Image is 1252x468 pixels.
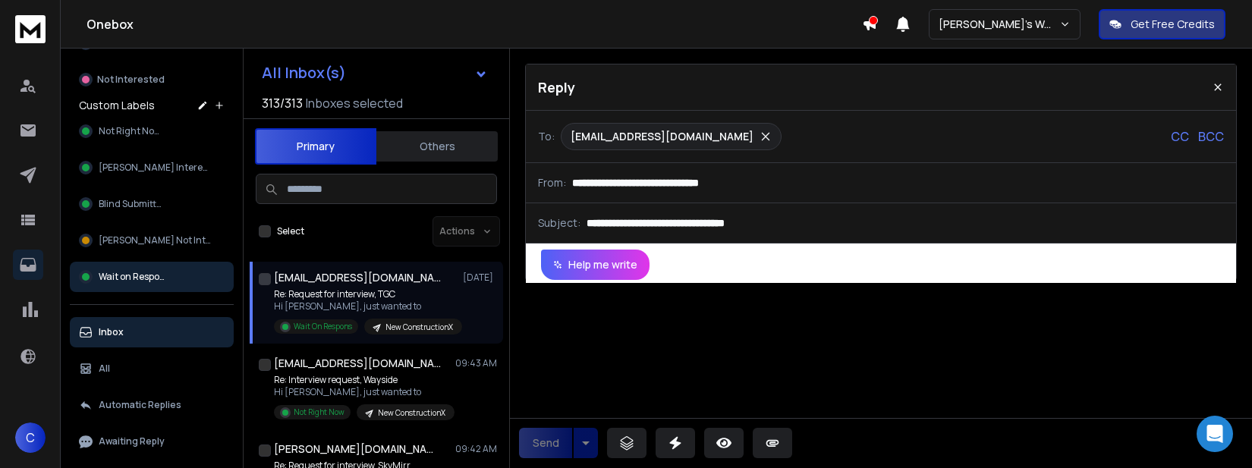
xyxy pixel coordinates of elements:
[15,15,46,43] img: logo
[15,422,46,453] button: C
[99,125,161,137] span: Not Right Now
[99,198,164,210] span: Blind Submittal
[294,321,352,332] p: Wait On Respons
[277,225,304,237] label: Select
[541,250,650,280] button: Help me write
[70,189,234,219] button: Blind Submittal
[255,128,376,165] button: Primary
[463,272,497,284] p: [DATE]
[376,130,498,163] button: Others
[99,271,169,283] span: Wait on Respons
[1099,9,1225,39] button: Get Free Credits
[99,435,165,448] p: Awaiting Reply
[294,407,344,418] p: Not Right Now
[274,374,455,386] p: Re: Interview request, Wayside
[538,129,555,144] p: To:
[306,94,403,112] h3: Inboxes selected
[538,215,580,231] p: Subject:
[262,94,303,112] span: 313 / 313
[70,116,234,146] button: Not Right Now
[97,74,165,86] p: Not Interested
[378,407,445,419] p: New ConstructionX
[70,317,234,347] button: Inbox
[455,357,497,369] p: 09:43 AM
[274,270,441,285] h1: [EMAIL_ADDRESS][DOMAIN_NAME]
[262,65,346,80] h1: All Inbox(s)
[70,152,234,183] button: [PERSON_NAME] Interest
[70,426,234,457] button: Awaiting Reply
[1197,416,1233,452] div: Open Intercom Messenger
[70,225,234,256] button: [PERSON_NAME] Not Inter
[99,326,124,338] p: Inbox
[99,399,181,411] p: Automatic Replies
[455,443,497,455] p: 09:42 AM
[70,64,234,95] button: Not Interested
[939,17,1059,32] p: [PERSON_NAME]'s Workspace
[87,15,862,33] h1: Onebox
[99,162,208,174] span: [PERSON_NAME] Interest
[99,363,110,375] p: All
[274,288,456,300] p: Re: Request for interview, TGC
[250,58,500,88] button: All Inbox(s)
[70,353,234,384] button: All
[1198,127,1224,146] p: BCC
[571,129,753,144] p: [EMAIL_ADDRESS][DOMAIN_NAME]
[70,390,234,420] button: Automatic Replies
[274,300,456,313] p: Hi [PERSON_NAME], just wanted to
[1131,17,1215,32] p: Get Free Credits
[538,77,575,98] p: Reply
[1171,127,1189,146] p: CC
[274,386,455,398] p: Hi [PERSON_NAME], just wanted to
[274,441,441,457] h1: [PERSON_NAME][DOMAIN_NAME][EMAIL_ADDRESS][PERSON_NAME][DOMAIN_NAME]
[538,175,566,190] p: From:
[385,322,453,333] p: New ConstructionX
[79,98,155,113] h3: Custom Labels
[99,234,212,247] span: [PERSON_NAME] Not Inter
[70,262,234,292] button: Wait on Respons
[274,356,441,371] h1: [EMAIL_ADDRESS][DOMAIN_NAME]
